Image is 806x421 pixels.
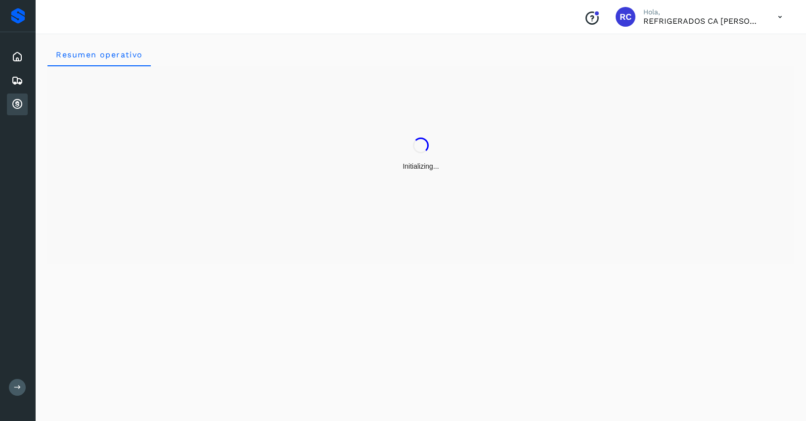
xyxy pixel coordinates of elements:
[55,50,143,59] span: Resumen operativo
[7,70,28,92] div: Embarques
[7,94,28,115] div: Cuentas por cobrar
[7,46,28,68] div: Inicio
[643,16,762,26] p: REFRIGERADOS CA DOMINGUEZ
[643,8,762,16] p: Hola,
